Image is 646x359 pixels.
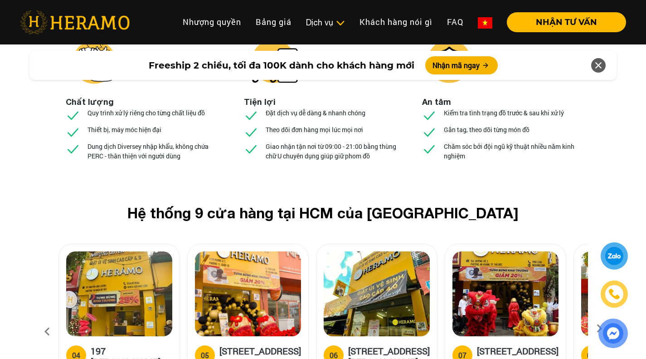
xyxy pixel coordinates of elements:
[500,18,626,26] a: NHẬN TƯ VẤN
[335,19,345,28] img: subToggleIcon
[149,59,414,72] span: Freeship 2 chiều, tối đa 100K dành cho khách hàng mới
[422,142,437,156] img: checked.svg
[422,125,437,139] img: checked.svg
[66,96,114,108] li: Chất lượng
[248,12,299,32] a: Bảng giá
[266,125,363,134] p: Theo dõi đơn hàng mọi lúc mọi nơi
[87,125,161,134] p: Thiết bị, máy móc hiện đại
[195,251,301,336] img: heramo-179b-duong-3-thang-2-phuong-11-quan-10
[244,142,258,156] img: checked.svg
[244,125,258,139] img: checked.svg
[609,289,620,299] img: phone-icon
[66,142,80,156] img: checked.svg
[444,142,581,161] p: Chăm sóc bởi đội ngũ kỹ thuật nhiều năm kinh nghiệm
[324,251,430,336] img: heramo-314-le-van-viet-phuong-tang-nhon-phu-b-quan-9
[444,108,564,118] p: Kiểm tra tình trạng đồ trước & sau khi xử lý
[244,108,258,123] img: checked.svg
[66,251,172,336] img: heramo-197-nguyen-van-luong
[444,125,529,134] p: Gắn tag, theo dõi từng món đồ
[73,204,573,221] h2: Hệ thống 9 cửa hàng tại HCM của [GEOGRAPHIC_DATA]
[422,108,437,123] img: checked.svg
[602,282,627,306] a: phone-icon
[175,12,248,32] a: Nhượng quyền
[87,108,205,118] p: Quy trình xử lý riêng cho từng chất liệu đồ
[478,17,492,29] img: vn-flag.png
[440,12,471,32] a: FAQ
[266,108,365,118] p: Đặt dịch vụ dễ dàng & nhanh chóng
[425,56,498,74] button: Nhận mã ngay
[306,16,345,29] div: Dịch vụ
[452,251,559,336] img: heramo-15a-duong-so-2-phuong-an-khanh-thu-duc
[87,142,224,161] p: Dung dịch Diversey nhập khẩu, không chứa PERC - thân thiện với người dùng
[244,96,276,108] li: Tiện lợi
[507,12,626,32] button: NHẬN TƯ VẤN
[352,12,440,32] a: Khách hàng nói gì
[422,96,451,108] li: An tâm
[66,108,80,123] img: checked.svg
[66,125,80,139] img: checked.svg
[266,142,403,161] p: Giao nhận tận nơi từ 09:00 - 21:00 bằng thùng chữ U chuyên dụng giúp giữ phom đồ
[20,10,130,34] img: heramo-logo.png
